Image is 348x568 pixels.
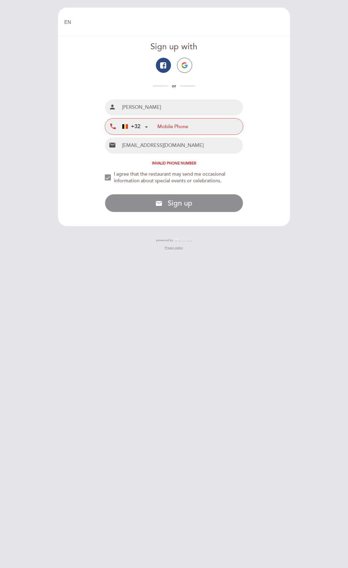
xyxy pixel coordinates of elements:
[156,238,173,242] span: powered by
[165,246,183,250] a: Privacy policy
[105,161,243,166] div: Invalid phone number
[105,171,243,185] md-checkbox: NEW_MODAL_AGREE_RESTAURANT_SEND_OCCASIONAL_INFO
[114,171,225,184] span: I agree that the restaurant may send me occasional information about special events or celebrations.
[157,118,243,135] input: Mobile Phone
[175,239,192,242] img: MEITRE
[109,123,117,130] i: local_phone
[122,123,140,131] div: +32
[120,99,243,115] input: Name and surname
[155,200,163,207] i: email
[109,141,116,149] i: email
[105,194,243,212] button: email Sign up
[156,238,192,242] a: powered by
[182,62,188,68] img: icon-google.png
[167,83,181,89] span: or
[168,199,192,208] span: Sign up
[109,103,116,111] i: person
[120,119,150,134] div: Belgium (België): +32
[120,138,243,154] input: Email
[105,41,243,53] div: Sign up with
